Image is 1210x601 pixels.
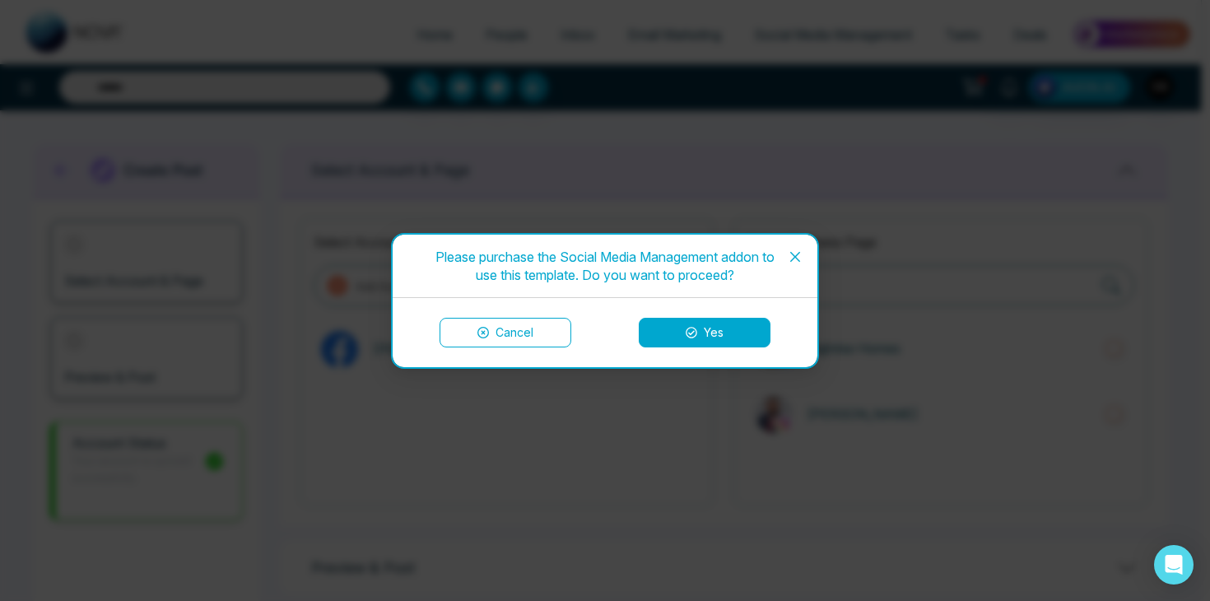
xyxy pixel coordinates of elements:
button: Close [773,235,817,279]
div: Open Intercom Messenger [1154,545,1194,585]
button: Yes [639,318,770,347]
button: Cancel [440,318,571,347]
div: Please purchase the Social Media Management addon to use this template. Do you want to proceed? [412,248,798,284]
span: close [789,250,802,263]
